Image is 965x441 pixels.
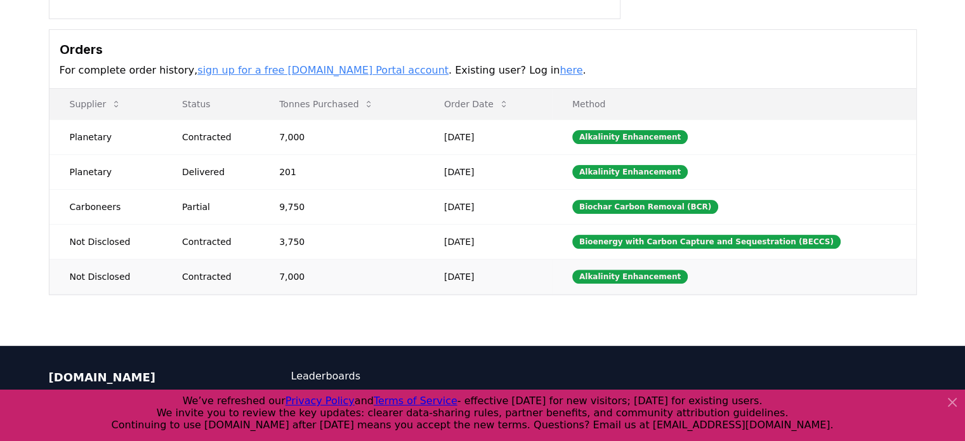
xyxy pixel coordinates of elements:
[560,64,582,76] a: here
[572,270,688,284] div: Alkalinity Enhancement
[424,119,552,154] td: [DATE]
[259,119,424,154] td: 7,000
[572,130,688,144] div: Alkalinity Enhancement
[60,91,132,117] button: Supplier
[49,259,162,294] td: Not Disclosed
[172,98,249,110] p: Status
[434,91,519,117] button: Order Date
[291,386,483,402] a: CDR Map
[259,154,424,189] td: 201
[424,224,552,259] td: [DATE]
[291,369,483,384] a: Leaderboards
[572,165,688,179] div: Alkalinity Enhancement
[182,270,249,283] div: Contracted
[424,259,552,294] td: [DATE]
[182,166,249,178] div: Delivered
[49,154,162,189] td: Planetary
[259,189,424,224] td: 9,750
[197,64,449,76] a: sign up for a free [DOMAIN_NAME] Portal account
[49,224,162,259] td: Not Disclosed
[424,189,552,224] td: [DATE]
[60,40,906,59] h3: Orders
[49,189,162,224] td: Carboneers
[60,63,906,78] p: For complete order history, . Existing user? Log in .
[182,235,249,248] div: Contracted
[424,154,552,189] td: [DATE]
[562,98,906,110] p: Method
[49,119,162,154] td: Planetary
[182,201,249,213] div: Partial
[572,235,841,249] div: Bioenergy with Carbon Capture and Sequestration (BECCS)
[572,200,718,214] div: Biochar Carbon Removal (BCR)
[259,224,424,259] td: 3,750
[49,369,240,386] p: [DOMAIN_NAME]
[269,91,384,117] button: Tonnes Purchased
[259,259,424,294] td: 7,000
[182,131,249,143] div: Contracted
